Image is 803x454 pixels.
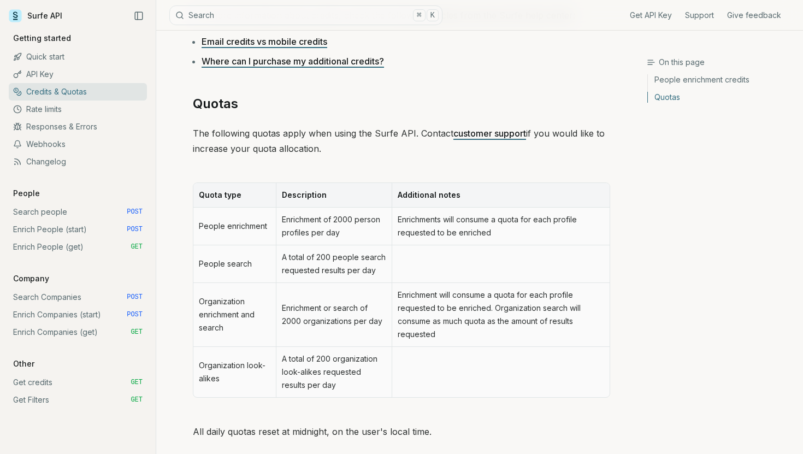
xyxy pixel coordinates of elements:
[648,74,794,89] a: People enrichment credits
[9,153,147,170] a: Changelog
[9,66,147,83] a: API Key
[685,10,714,21] a: Support
[127,208,143,216] span: POST
[392,283,610,347] td: Enrichment will consume a quota for each profile requested to be enriched. Organization search wi...
[392,208,610,245] td: Enrichments will consume a quota for each profile requested to be enriched
[193,183,276,208] th: Quota type
[193,208,276,245] td: People enrichment
[648,89,794,103] a: Quotas
[131,396,143,404] span: GET
[127,310,143,319] span: POST
[392,183,610,208] th: Additional notes
[276,283,392,347] td: Enrichment or search of 2000 organizations per day
[413,9,425,21] kbd: ⌘
[9,48,147,66] a: Quick start
[9,118,147,135] a: Responses & Errors
[169,5,442,25] button: Search⌘K
[9,306,147,323] a: Enrich Companies (start) POST
[9,391,147,409] a: Get Filters GET
[9,323,147,341] a: Enrich Companies (get) GET
[9,83,147,101] a: Credits & Quotas
[193,95,238,113] a: Quotas
[630,10,672,21] a: Get API Key
[727,10,781,21] a: Give feedback
[9,374,147,391] a: Get credits GET
[193,283,276,347] td: Organization enrichment and search
[9,288,147,306] a: Search Companies POST
[131,378,143,387] span: GET
[127,225,143,234] span: POST
[193,424,610,439] p: All daily quotas reset at midnight, on the user's local time.
[9,135,147,153] a: Webhooks
[9,188,44,199] p: People
[193,347,276,397] td: Organization look-alikes
[276,347,392,397] td: A total of 200 organization look-alikes requested results per day
[193,126,610,156] p: The following quotas apply when using the Surfe API. Contact if you would like to increase your q...
[276,245,392,283] td: A total of 200 people search requested results per day
[427,9,439,21] kbd: K
[453,128,526,139] a: customer support
[9,238,147,256] a: Enrich People (get) GET
[131,8,147,24] button: Collapse Sidebar
[9,8,62,24] a: Surfe API
[9,33,75,44] p: Getting started
[647,57,794,68] h3: On this page
[9,221,147,238] a: Enrich People (start) POST
[202,56,384,67] a: Where can I purchase my additional credits?
[131,243,143,251] span: GET
[9,358,39,369] p: Other
[276,208,392,245] td: Enrichment of 2000 person profiles per day
[9,101,147,118] a: Rate limits
[131,328,143,337] span: GET
[9,203,147,221] a: Search people POST
[127,293,143,302] span: POST
[276,183,392,208] th: Description
[193,245,276,283] td: People search
[202,36,327,47] a: Email credits vs mobile credits
[9,273,54,284] p: Company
